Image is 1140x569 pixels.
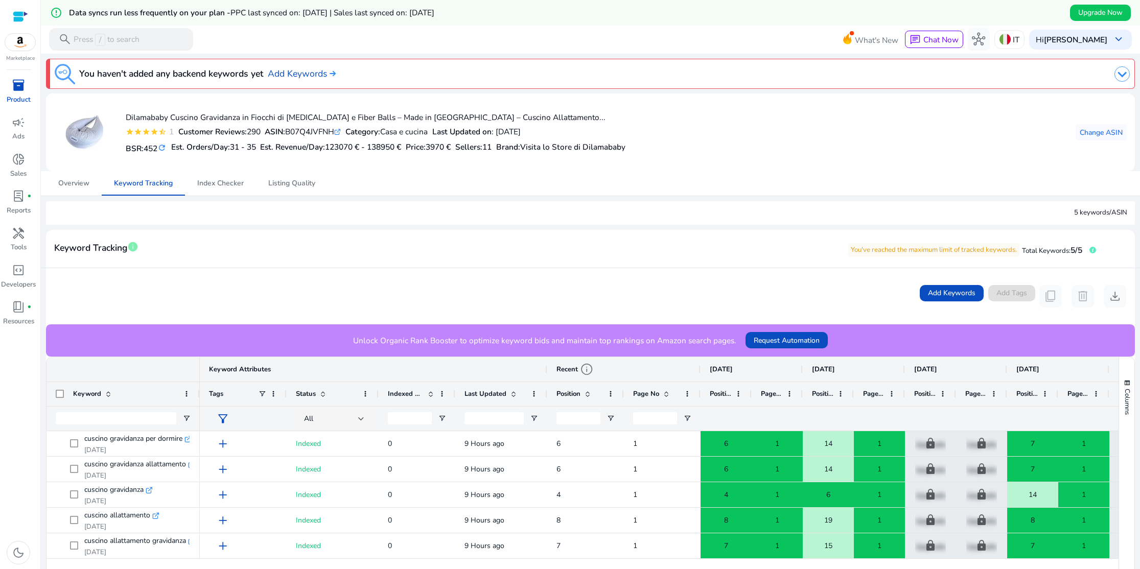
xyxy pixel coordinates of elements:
b: Category: [345,126,380,137]
span: Overview [58,180,89,187]
p: Upgrade [966,536,997,557]
span: 7 [1031,459,1035,480]
span: Position [812,389,833,398]
p: Upgrade [966,459,997,480]
div: B07Q4JVFNH [265,126,341,137]
span: Listing Quality [268,180,315,187]
p: [DATE] [84,446,190,455]
button: Upgrade Now [1070,5,1131,21]
span: Position [914,389,936,398]
span: 1 [633,464,637,474]
mat-icon: star [142,128,150,136]
span: 14 [824,433,832,454]
span: 0 [388,464,392,474]
span: 1 [775,510,779,531]
span: fiber_manual_record [27,305,32,310]
b: Last Updated on [432,126,492,137]
span: Columns [1123,389,1132,415]
span: Indexed Products [388,389,424,398]
button: Open Filter Menu [530,414,538,422]
span: 1 [1082,433,1086,454]
p: Developers [1,280,36,290]
p: Marketplace [6,55,35,62]
mat-icon: refresh [157,143,167,153]
span: 6 [724,433,728,454]
span: 6 [724,459,728,480]
span: 9 Hours ago [464,439,504,448]
span: keyboard_arrow_down [1112,33,1125,46]
p: Upgrade [966,485,997,506]
span: Position [710,389,731,398]
span: 11 [482,141,492,152]
span: 1 [877,459,881,480]
span: code_blocks [12,264,25,277]
button: download [1104,285,1126,307]
span: 1 [877,535,881,556]
span: Visita lo Store di Dilamababy [520,141,625,152]
h5: Price: [406,143,451,152]
span: Change ASIN [1080,127,1123,138]
span: 4 [556,490,561,500]
span: Add Keywords [928,288,975,298]
span: 3970 € [426,141,451,152]
span: Total Keywords: [1022,246,1071,255]
span: 5/5 [1071,245,1082,255]
p: Upgrade [915,510,946,531]
span: add [216,463,229,476]
span: Index Checker [197,180,244,187]
span: cuscino allattamento gravidanza [84,533,186,549]
span: 9 Hours ago [464,515,504,525]
mat-icon: star [126,128,134,136]
span: Keyword Attributes [209,365,271,374]
span: Page No [1067,389,1089,398]
input: Indexed Products Filter Input [388,412,432,424]
p: IT [1013,31,1019,49]
span: Upgrade Now [1078,7,1123,18]
span: add [216,539,229,553]
p: Unlock Organic Rank Booster to optimize keyword bids and maintain top rankings on Amazon search p... [353,335,736,346]
h4: Dilamababy Cuscino Gravidanza in Fiocchi di [MEDICAL_DATA] e Fiber Balls – Made in [GEOGRAPHIC_DA... [126,113,625,122]
span: 14 [824,459,832,480]
img: amazon.svg [5,34,36,51]
span: 1 [1082,484,1086,505]
h5: Sellers: [455,143,492,152]
span: 4 [724,484,728,505]
span: Position [1016,389,1038,398]
span: 14 [1029,484,1037,505]
mat-icon: error_outline [50,7,62,19]
span: 1 [1082,535,1086,556]
span: 19 [824,510,832,531]
span: 123070 € - 138950 € [325,141,401,152]
span: lab_profile [12,189,25,203]
span: 8 [1031,510,1035,531]
span: 1 [877,433,881,454]
p: Tools [11,243,27,253]
span: 452 [144,143,157,154]
input: Position Filter Input [556,412,600,424]
span: cuscino allattamento [84,508,150,524]
p: Upgrade [966,510,997,531]
span: 1 [877,510,881,531]
p: Press to search [74,34,139,46]
span: 1 [633,515,637,525]
p: [DATE] [84,497,153,506]
div: 290 [178,126,261,137]
span: 31 - 35 [230,141,256,152]
span: download [1108,290,1122,303]
span: book_4 [12,300,25,314]
span: handyman [12,227,25,240]
p: Upgrade [915,485,946,506]
span: 1 [775,484,779,505]
button: Open Filter Menu [683,414,691,422]
p: Upgrade [915,459,946,480]
span: 1 [633,490,637,500]
span: 9 Hours ago [464,541,504,551]
span: add [216,437,229,451]
span: 0 [388,541,392,551]
span: 8 [556,515,561,525]
p: Hi [1036,36,1107,43]
mat-icon: star_half [158,128,167,136]
p: You've reached the maximum limit of tracked keywords. [848,243,1019,257]
span: Page No [633,389,659,398]
span: PPC last synced on: [DATE] | Sales last synced on: [DATE] [230,7,434,18]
